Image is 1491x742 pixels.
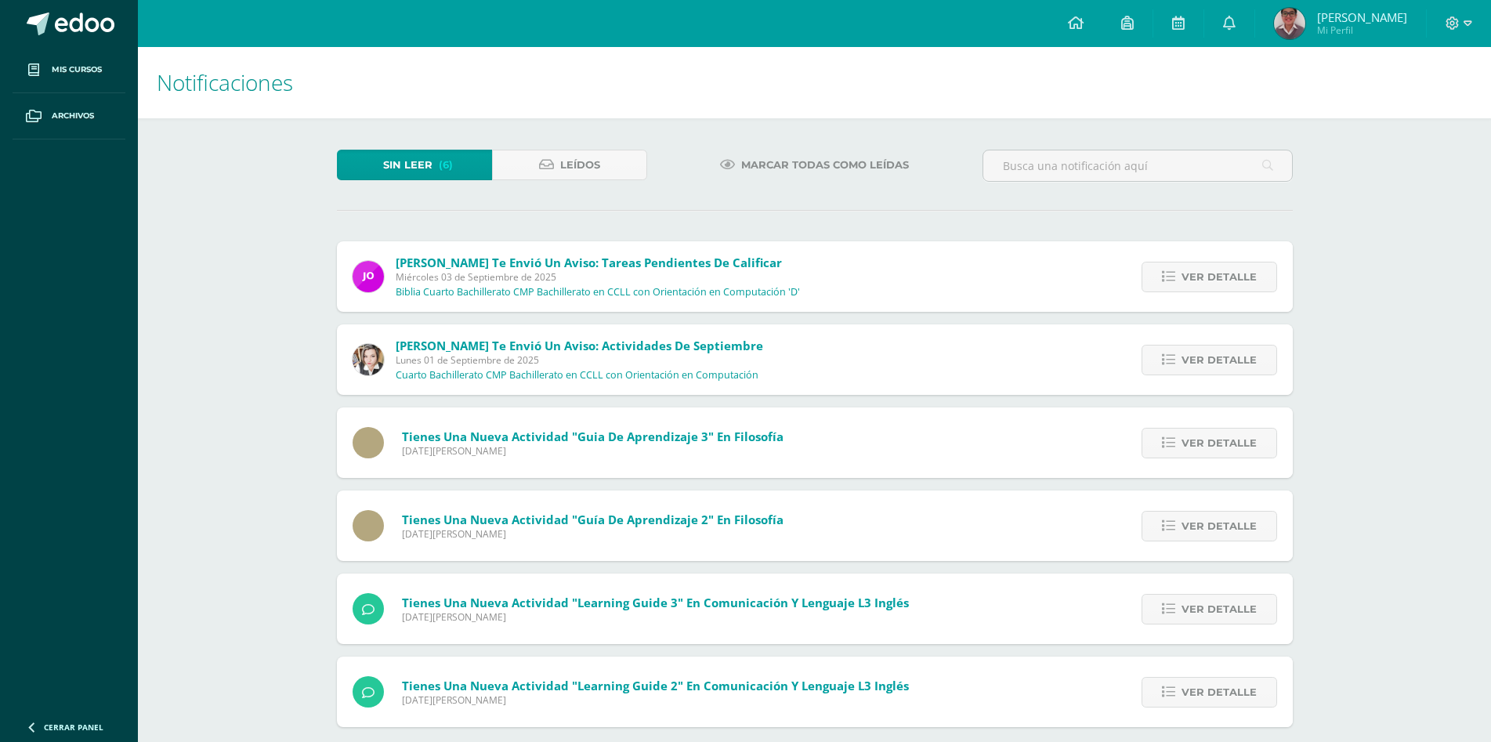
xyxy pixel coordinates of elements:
span: Sin leer [383,150,432,179]
img: 6614adf7432e56e5c9e182f11abb21f1.png [353,261,384,292]
span: Lunes 01 de Septiembre de 2025 [396,353,763,367]
img: 136ff738f0afb2d832eeafc9199160d8.png [353,344,384,375]
a: Leídos [492,150,647,180]
p: Biblia Cuarto Bachillerato CMP Bachillerato en CCLL con Orientación en Computación 'D' [396,286,800,299]
span: Tienes una nueva actividad "Learning Guide 2" En Comunicación y Lenguaje L3 Inglés [402,678,909,693]
span: Cerrar panel [44,722,103,733]
a: Mis cursos [13,47,125,93]
span: [DATE][PERSON_NAME] [402,610,909,624]
span: Ver detalle [1182,346,1257,375]
span: Marcar todas como leídas [741,150,909,179]
img: 9ff29071dadff2443d3fc9e4067af210.png [1274,8,1305,39]
span: Ver detalle [1182,595,1257,624]
span: Ver detalle [1182,512,1257,541]
span: Mi Perfil [1317,24,1407,37]
a: Archivos [13,93,125,139]
span: Ver detalle [1182,429,1257,458]
span: [PERSON_NAME] te envió un aviso: Tareas pendientes de calificar [396,255,782,270]
span: Miércoles 03 de Septiembre de 2025 [396,270,800,284]
span: [PERSON_NAME] [1317,9,1407,25]
span: Ver detalle [1182,262,1257,291]
span: (6) [439,150,453,179]
a: Marcar todas como leídas [700,150,928,180]
span: Tienes una nueva actividad "Guia de aprendizaje 3" En Filosofía [402,429,783,444]
span: Tienes una nueva actividad "Learning Guide 3" En Comunicación y Lenguaje L3 Inglés [402,595,909,610]
span: Tienes una nueva actividad "Guía de aprendizaje 2" En Filosofía [402,512,783,527]
span: Notificaciones [157,67,293,97]
span: Mis cursos [52,63,102,76]
span: [DATE][PERSON_NAME] [402,693,909,707]
a: Sin leer(6) [337,150,492,180]
p: Cuarto Bachillerato CMP Bachillerato en CCLL con Orientación en Computación [396,369,758,382]
span: Ver detalle [1182,678,1257,707]
span: Leídos [560,150,600,179]
span: [DATE][PERSON_NAME] [402,444,783,458]
span: [DATE][PERSON_NAME] [402,527,783,541]
span: Archivos [52,110,94,122]
span: [PERSON_NAME] te envió un aviso: Actividades de Septiembre [396,338,763,353]
input: Busca una notificación aquí [983,150,1292,181]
